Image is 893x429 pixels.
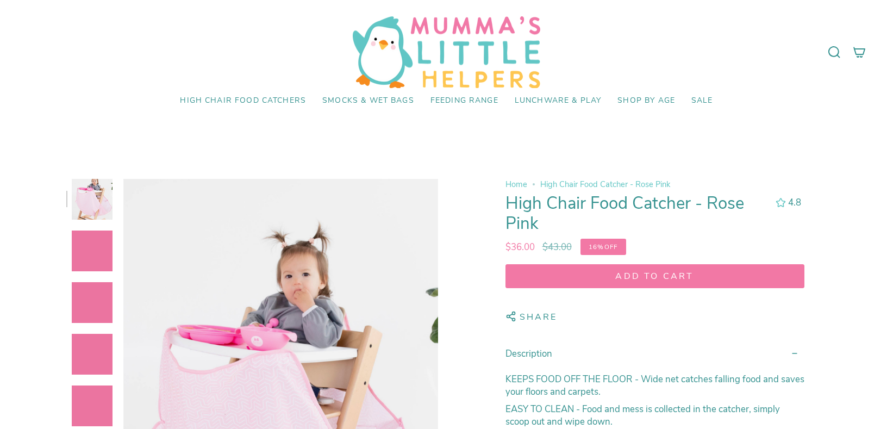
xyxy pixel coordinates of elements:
button: Add to cart [505,264,804,288]
a: Shop by Age [609,88,683,114]
span: Smocks & Wet Bags [322,96,414,105]
a: High Chair Food Catchers [172,88,314,114]
span: Lunchware & Play [515,96,601,105]
strong: EASY TO CLEAN - [505,402,582,415]
a: SALE [683,88,721,114]
a: Lunchware & Play [507,88,609,114]
div: 4.75 out of 5.0 stars [776,198,785,207]
span: Add to cart [516,270,794,282]
s: $43.00 [542,241,572,253]
summary: Description [505,339,804,369]
span: $36.00 [505,241,535,253]
p: - Wide net catches falling food and saves your floors and carpets. [505,373,804,398]
span: High Chair Food Catcher - Rose Pink [540,179,670,190]
span: Share [520,311,558,326]
button: 4.75 out of 5.0 stars [770,195,804,210]
span: off [580,239,626,256]
strong: KEEPS FOOD OFF THE FLOOR [505,373,635,386]
span: 16% [589,243,604,251]
span: Feeding Range [430,96,498,105]
a: Smocks & Wet Bags [314,88,422,114]
span: Shop by Age [617,96,675,105]
a: Feeding Range [422,88,507,114]
span: 4.8 [788,196,801,209]
img: Mumma’s Little Helpers [353,16,540,88]
button: Share [505,306,558,328]
p: Food and mess is collected in the catcher, simply scoop out and wipe down. [505,402,804,427]
a: Home [505,179,527,190]
h1: High Chair Food Catcher - Rose Pink [505,194,766,234]
span: SALE [691,96,713,105]
span: High Chair Food Catchers [180,96,306,105]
